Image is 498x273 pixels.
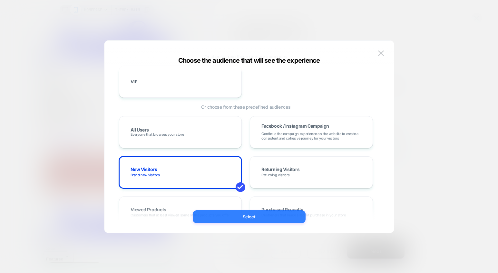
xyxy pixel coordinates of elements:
[261,173,289,177] span: Returning visitors
[261,124,329,128] span: Facebook / Instagram Campaign
[3,88,45,93] span: Apparel & Accessories
[3,67,13,72] span: Swim
[119,104,373,110] span: Or choose from these predefined audiences
[193,210,306,223] button: Select
[378,50,384,56] img: close
[261,167,299,173] span: Returning Visitors
[13,116,54,122] a: Create an account
[3,77,20,82] span: Featured
[104,57,394,64] div: Choose the audience that will see the experience
[261,207,303,213] span: Purchased Recently
[119,54,373,59] span: Or choose from these primary audiences
[3,236,20,241] span: Featured
[3,99,14,104] span: About
[261,132,361,141] span: Continue the campaign experience on the website to create a consistent and cohesive journey for y...
[13,149,130,155] li: Slide 1 of 1
[13,149,84,155] a: Free Shipping on Orders $175+
[13,122,27,128] a: Log in
[3,225,13,230] span: Swim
